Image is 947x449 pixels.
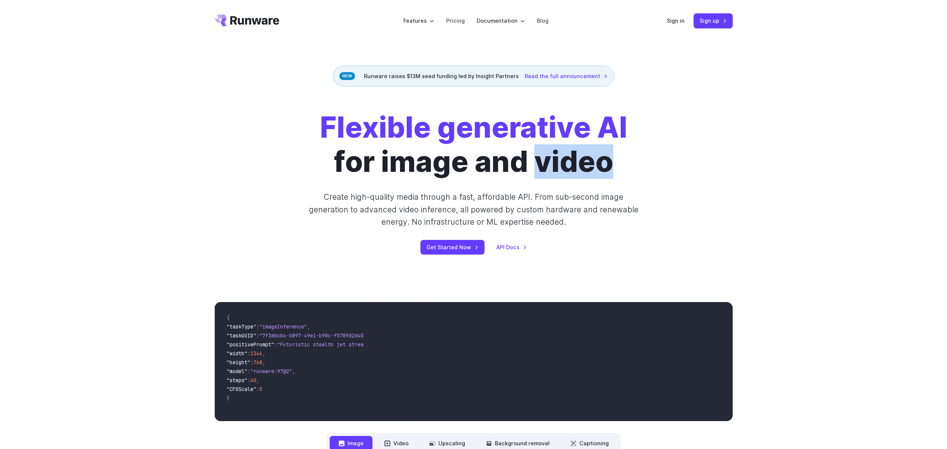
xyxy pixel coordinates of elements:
span: "height" [227,359,250,366]
span: } [227,395,230,401]
label: Documentation [477,16,525,25]
p: Create high-quality media through a fast, affordable API. From sub-second image generation to adv... [308,191,639,228]
span: 768 [253,359,262,366]
span: "runware:97@2" [250,368,292,375]
span: , [307,323,310,330]
span: : [256,323,259,330]
span: : [247,368,250,375]
span: "steps" [227,377,247,384]
span: "imageInference" [259,323,307,330]
a: Sign in [667,16,685,25]
span: : [256,332,259,339]
span: : [256,386,259,392]
a: Read the full announcement [525,72,608,80]
span: : [250,359,253,366]
span: : [247,377,250,384]
span: "CFGScale" [227,386,256,392]
span: 40 [250,377,256,384]
span: , [292,368,295,375]
span: : [274,341,277,348]
div: Runware raises $13M seed funding led by Insight Partners [333,65,614,87]
span: "model" [227,368,247,375]
span: "Futuristic stealth jet streaking through a neon-lit cityscape with glowing purple exhaust" [277,341,548,348]
a: Sign up [694,13,733,28]
strong: Flexible generative AI [320,110,627,145]
a: Blog [537,16,548,25]
a: API Docs [496,243,527,251]
span: "positivePrompt" [227,341,274,348]
span: "taskUUID" [227,332,256,339]
span: , [262,350,265,357]
h1: for image and video [320,110,627,179]
span: "7f3ebcb6-b897-49e1-b98c-f5789d2d40d7" [259,332,372,339]
span: : [247,350,250,357]
span: , [262,359,265,366]
a: Pricing [446,16,465,25]
span: { [227,314,230,321]
span: 5 [259,386,262,392]
span: "width" [227,350,247,357]
a: Get Started Now [420,240,484,254]
span: "taskType" [227,323,256,330]
span: 1344 [250,350,262,357]
label: Features [403,16,434,25]
span: , [256,377,259,384]
a: Go to / [215,15,279,26]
